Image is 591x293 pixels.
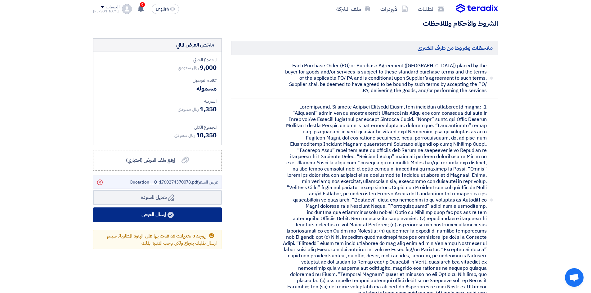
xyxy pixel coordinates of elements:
span: Each Purchase Order (PO) or Purchase Agreement ([GEOGRAPHIC_DATA]) placed by the buyer for goods ... [283,63,487,94]
span: يوجد 3 تعديلات قد قمت بها على البنود المطلوبة [119,233,205,239]
img: Teradix logo [456,4,498,13]
div: [PERSON_NAME] [93,10,119,13]
span: ريال سعودي [178,64,199,71]
h5: ملاحظات وشروط من طرف المشتري [231,41,498,55]
span: عرض السعر [199,179,218,185]
span: إرفع ملف العرض (اختياري) [126,157,175,164]
button: إرسال العرض [93,207,222,222]
span: 10,350 [196,131,217,140]
div: ملخص العرض المالي [176,41,214,49]
button: تعديل المسوده [93,190,222,205]
span: 9 [140,2,145,7]
span: 1,350 [200,104,217,114]
span: 9,000 [200,63,217,72]
div: المجموع الجزئي [98,56,217,63]
a: الطلبات [413,2,449,16]
div: Open chat [565,268,584,287]
span: مشموله [196,84,217,93]
a: الأوردرات [375,2,413,16]
button: English [152,4,179,14]
img: profile_test.png [122,4,132,14]
span: English [156,7,169,11]
span: Quotation__Q_1760274370078.pdf [130,179,218,185]
h3: الشروط والأحكام والملاحظات [93,19,498,29]
span: ريال سعودي [178,106,199,113]
a: ملف الشركة [331,2,375,16]
div: تكلفه التوصيل [98,77,217,84]
span: , سيتم ارسال طلبك بنجاح ولكن وجب التنبيه بذلك [107,233,217,246]
span: ريال سعودي [174,132,195,139]
div: الضريبة [98,98,217,104]
div: المجموع الكلي [98,124,217,131]
div: الحساب [106,5,119,10]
